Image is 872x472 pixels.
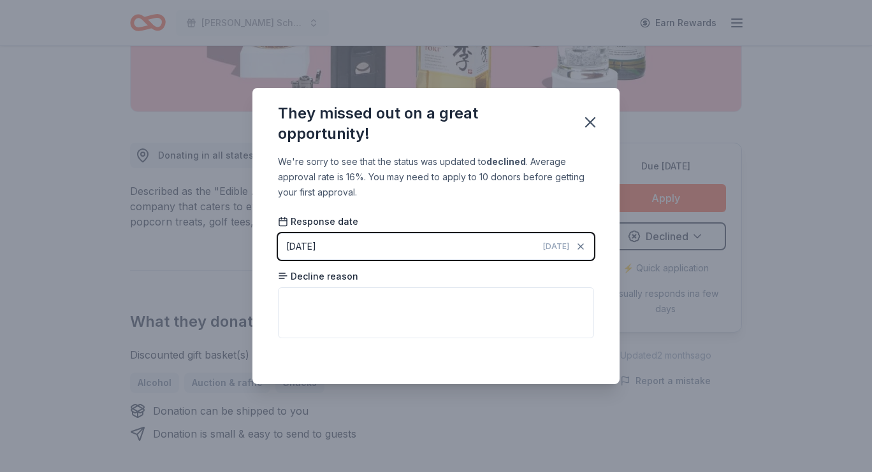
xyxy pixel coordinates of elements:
[278,233,594,260] button: [DATE][DATE]
[278,154,594,200] div: We're sorry to see that the status was updated to . Average approval rate is 16%. You may need to...
[278,270,358,283] span: Decline reason
[278,215,358,228] span: Response date
[543,241,569,252] span: [DATE]
[286,239,316,254] div: [DATE]
[486,156,526,167] b: declined
[278,103,566,144] div: They missed out on a great opportunity!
